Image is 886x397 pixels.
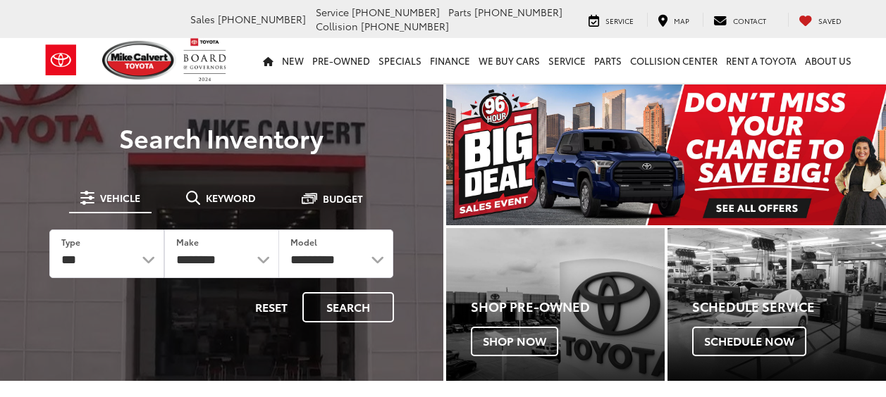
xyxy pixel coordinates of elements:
span: Saved [818,15,842,26]
span: Parts [448,5,472,19]
label: Make [176,236,199,248]
a: WE BUY CARS [474,38,544,83]
span: [PHONE_NUMBER] [352,5,440,19]
button: Search [302,292,394,322]
span: Service [605,15,634,26]
span: Keyword [206,193,256,203]
a: About Us [801,38,856,83]
label: Type [61,236,80,248]
a: New [278,38,308,83]
span: [PHONE_NUMBER] [361,19,449,33]
div: Toyota [446,228,665,381]
span: Service [316,5,349,19]
h3: Search Inventory [30,123,414,151]
a: Shop Pre-Owned Shop Now [446,228,665,381]
span: Budget [323,194,363,203]
div: Toyota [667,228,886,381]
a: Collision Center [626,38,722,83]
span: Vehicle [100,193,140,203]
h4: Schedule Service [692,300,886,314]
h4: Shop Pre-Owned [471,300,665,314]
span: Map [674,15,689,26]
a: Home [259,38,278,83]
a: Service [544,38,590,83]
a: Parts [590,38,626,83]
a: Specials [374,38,426,83]
a: Map [647,13,700,27]
a: Service [578,13,644,27]
a: Pre-Owned [308,38,374,83]
a: Rent a Toyota [722,38,801,83]
span: Shop Now [471,327,558,356]
span: Schedule Now [692,327,806,356]
label: Model [290,236,317,248]
a: My Saved Vehicles [788,13,852,27]
a: Finance [426,38,474,83]
span: [PHONE_NUMBER] [474,5,562,19]
a: Contact [703,13,777,27]
span: Contact [733,15,766,26]
img: Mike Calvert Toyota [102,41,177,80]
a: Schedule Service Schedule Now [667,228,886,381]
span: Collision [316,19,358,33]
span: [PHONE_NUMBER] [218,12,306,26]
img: Toyota [35,37,87,83]
span: Sales [190,12,215,26]
button: Reset [243,292,300,322]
